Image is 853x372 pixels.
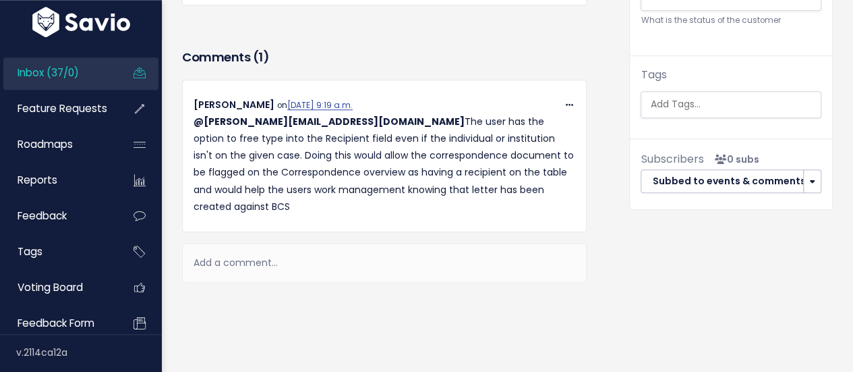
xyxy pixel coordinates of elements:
[182,48,587,67] h3: Comments ( )
[16,335,162,370] div: v.2114ca12a
[277,100,353,111] span: on
[287,100,353,111] a: [DATE] 9:19 a.m.
[18,101,107,115] span: Feature Requests
[18,280,83,294] span: Voting Board
[18,137,73,151] span: Roadmaps
[18,173,57,187] span: Reports
[258,49,263,65] span: 1
[18,209,67,223] span: Feedback
[29,7,134,37] img: logo-white.9d6f32f41409.svg
[194,115,465,128] span: Linda Brown
[3,93,112,124] a: Feature Requests
[645,97,821,111] input: Add Tags...
[3,236,112,267] a: Tags
[18,244,42,259] span: Tags
[182,243,587,283] div: Add a comment...
[3,308,112,339] a: Feedback form
[194,113,575,215] p: The user has the option to free type into the Recipient field even if the individual or instituti...
[18,65,79,80] span: Inbox (37/0)
[641,14,821,28] small: What is the status of the customer
[3,272,112,303] a: Voting Board
[641,169,804,194] button: Subbed to events & comments
[18,316,94,330] span: Feedback form
[3,201,112,232] a: Feedback
[3,57,112,88] a: Inbox (37/0)
[709,153,759,166] span: <p><strong>Subscribers</strong><br><br> No subscribers yet<br> </p>
[641,67,666,83] label: Tags
[641,151,703,167] span: Subscribers
[3,165,112,196] a: Reports
[194,98,274,111] span: [PERSON_NAME]
[3,129,112,160] a: Roadmaps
